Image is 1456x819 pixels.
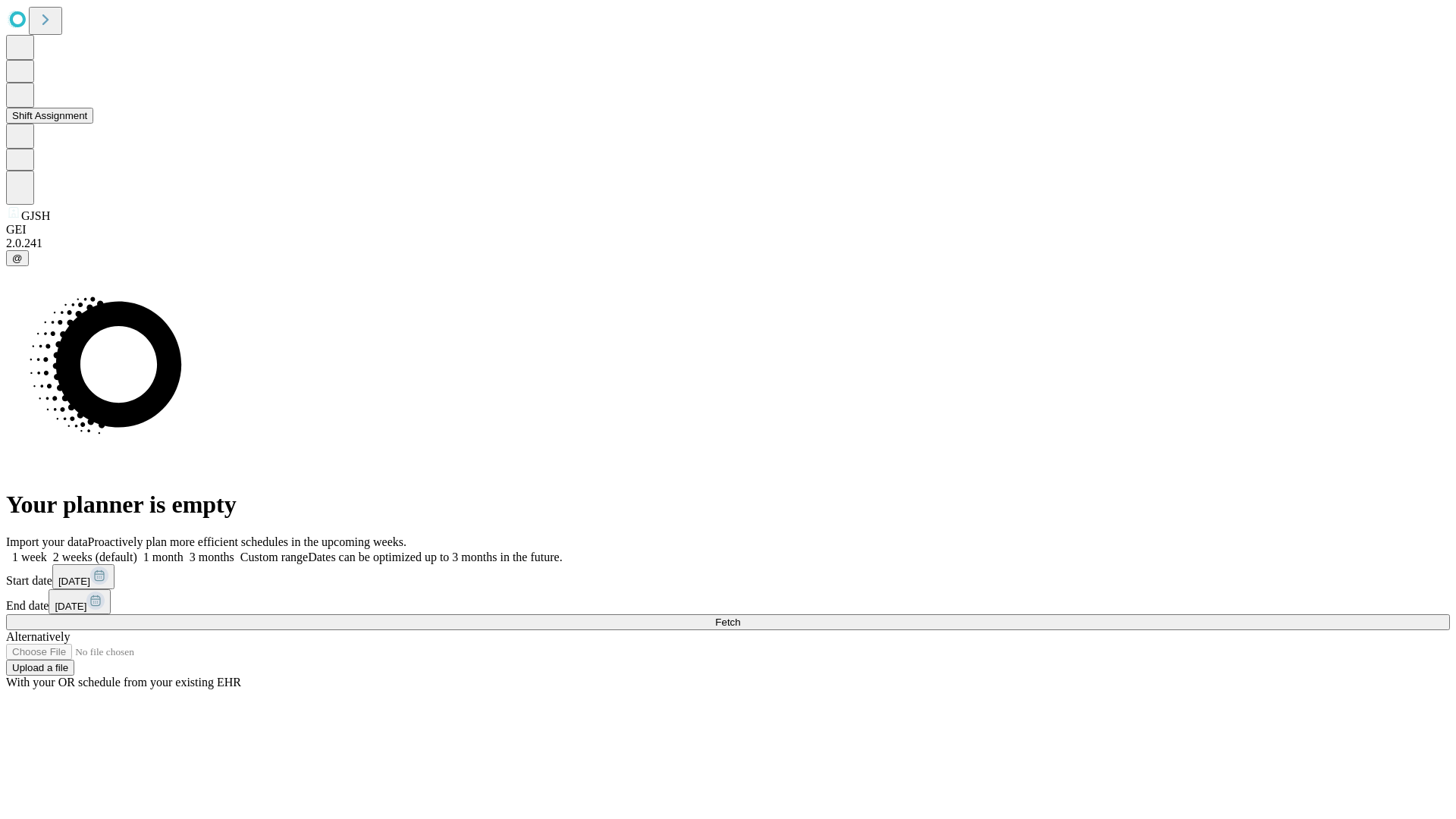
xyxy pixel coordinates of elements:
[52,564,115,589] button: [DATE]
[88,535,406,548] span: Proactively plan more efficient schedules in the upcoming weeks.
[6,614,1450,630] button: Fetch
[55,601,86,612] span: [DATE]
[6,660,74,676] button: Upload a file
[6,250,29,266] button: @
[6,223,1450,237] div: GEI
[6,535,88,548] span: Import your data
[308,551,562,563] span: Dates can be optimized up to 3 months in the future.
[6,630,70,643] span: Alternatively
[240,551,308,563] span: Custom range
[49,589,111,614] button: [DATE]
[6,237,1450,250] div: 2.0.241
[715,617,740,628] span: Fetch
[6,676,241,689] span: With your OR schedule from your existing EHR
[143,551,184,563] span: 1 month
[6,564,1450,589] div: Start date
[21,209,50,222] span: GJSH
[6,589,1450,614] div: End date
[12,253,23,264] span: @
[6,108,93,124] button: Shift Assignment
[12,551,47,563] span: 1 week
[58,576,90,587] span: [DATE]
[190,551,234,563] span: 3 months
[6,491,1450,519] h1: Your planner is empty
[53,551,137,563] span: 2 weeks (default)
